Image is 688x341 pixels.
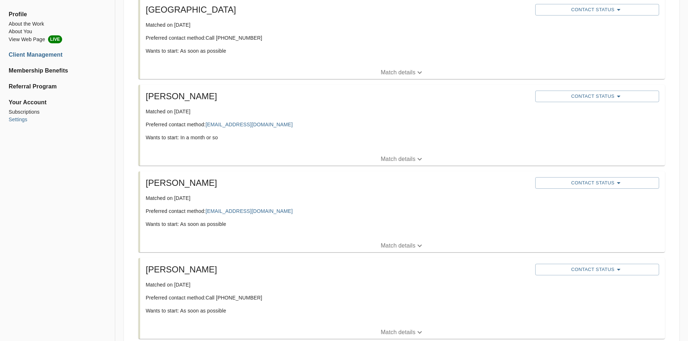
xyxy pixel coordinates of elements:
span: Your Account [9,98,106,107]
span: Contact Status [539,5,655,14]
span: Contact Status [539,92,655,101]
p: Wants to start: As soon as possible [146,307,529,314]
p: Matched on [DATE] [146,281,529,288]
span: Profile [9,10,106,19]
p: Matched on [DATE] [146,194,529,202]
button: Contact Status [535,4,659,16]
p: Wants to start: In a month or so [146,134,529,141]
button: Contact Status [535,264,659,275]
p: Matched on [DATE] [146,108,529,115]
h5: [PERSON_NAME] [146,177,529,189]
a: Subscriptions [9,108,106,116]
p: Wants to start: As soon as possible [146,220,529,228]
a: Client Management [9,51,106,59]
p: Match details [381,241,415,250]
span: LIVE [48,35,62,43]
button: Contact Status [535,177,659,189]
span: Contact Status [539,265,655,274]
a: About the Work [9,20,106,28]
p: Preferred contact method: Call [PHONE_NUMBER] [146,294,529,301]
a: Settings [9,116,106,123]
a: Membership Benefits [9,66,106,75]
h5: [PERSON_NAME] [146,91,529,102]
h5: [GEOGRAPHIC_DATA] [146,4,529,16]
button: Match details [140,326,665,339]
a: Referral Program [9,82,106,91]
a: View Web PageLIVE [9,35,106,43]
p: Wants to start: As soon as possible [146,47,529,54]
p: Match details [381,328,415,337]
p: Preferred contact method: [146,121,529,128]
p: Matched on [DATE] [146,21,529,29]
p: Preferred contact method: [146,207,529,215]
h5: [PERSON_NAME] [146,264,529,275]
button: Contact Status [535,91,659,102]
p: Match details [381,155,415,163]
li: View Web Page [9,35,106,43]
a: [EMAIL_ADDRESS][DOMAIN_NAME] [205,122,293,127]
button: Match details [140,153,665,166]
button: Match details [140,66,665,79]
button: Match details [140,239,665,252]
p: Match details [381,68,415,77]
p: Preferred contact method: Call [PHONE_NUMBER] [146,34,529,41]
span: Contact Status [539,179,655,187]
a: About You [9,28,106,35]
a: [EMAIL_ADDRESS][DOMAIN_NAME] [205,208,293,214]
